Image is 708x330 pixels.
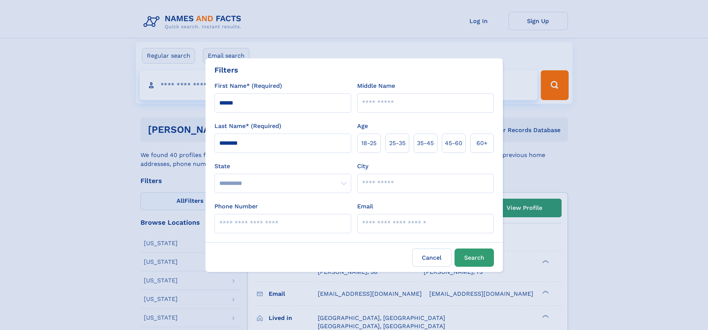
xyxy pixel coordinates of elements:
label: Email [357,202,373,211]
label: City [357,162,368,171]
label: Age [357,122,368,131]
label: State [214,162,351,171]
label: First Name* (Required) [214,81,282,90]
span: 18‑25 [361,139,376,148]
div: Filters [214,64,238,76]
span: 35‑45 [417,139,434,148]
button: Search [455,249,494,267]
label: Phone Number [214,202,258,211]
label: Cancel [412,249,452,267]
span: 45‑60 [445,139,462,148]
label: Middle Name [357,81,395,90]
span: 25‑35 [389,139,405,148]
span: 60+ [476,139,488,148]
label: Last Name* (Required) [214,122,281,131]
